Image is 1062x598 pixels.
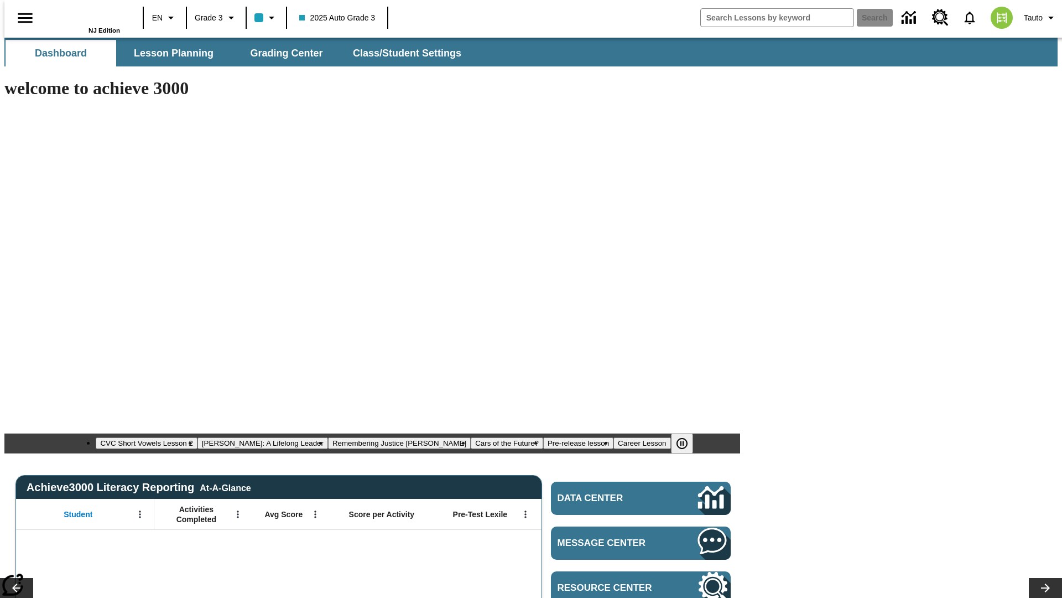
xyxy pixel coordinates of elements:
[517,506,534,523] button: Open Menu
[925,3,955,33] a: Resource Center, Will open in new tab
[190,8,242,28] button: Grade: Grade 3, Select a grade
[991,7,1013,29] img: avatar image
[88,27,120,34] span: NJ Edition
[200,481,251,493] div: At-A-Glance
[4,38,1058,66] div: SubNavbar
[230,506,246,523] button: Open Menu
[344,40,470,66] button: Class/Student Settings
[35,47,87,60] span: Dashboard
[152,12,163,24] span: EN
[250,8,283,28] button: Class color is light blue. Change class color
[132,506,148,523] button: Open Menu
[6,40,116,66] button: Dashboard
[1024,12,1043,24] span: Tauto
[250,47,322,60] span: Grading Center
[299,12,376,24] span: 2025 Auto Grade 3
[701,9,853,27] input: search field
[349,509,415,519] span: Score per Activity
[353,47,461,60] span: Class/Student Settings
[147,8,183,28] button: Language: EN, Select a language
[195,12,223,24] span: Grade 3
[671,434,693,453] button: Pause
[955,3,984,32] a: Notifications
[328,437,471,449] button: Slide 3 Remembering Justice O'Connor
[307,506,324,523] button: Open Menu
[558,538,665,549] span: Message Center
[197,437,328,449] button: Slide 2 Dianne Feinstein: A Lifelong Leader
[543,437,613,449] button: Slide 5 Pre-release lesson
[471,437,543,449] button: Slide 4 Cars of the Future?
[9,2,41,34] button: Open side menu
[134,47,214,60] span: Lesson Planning
[1019,8,1062,28] button: Profile/Settings
[231,40,342,66] button: Grading Center
[613,437,670,449] button: Slide 6 Career Lesson
[96,437,197,449] button: Slide 1 CVC Short Vowels Lesson 2
[558,582,665,594] span: Resource Center
[48,4,120,34] div: Home
[4,78,740,99] h1: welcome to achieve 3000
[558,493,661,504] span: Data Center
[895,3,925,33] a: Data Center
[551,527,731,560] a: Message Center
[64,509,92,519] span: Student
[27,481,251,494] span: Achieve3000 Literacy Reporting
[984,3,1019,32] button: Select a new avatar
[453,509,508,519] span: Pre-Test Lexile
[118,40,229,66] button: Lesson Planning
[1029,578,1062,598] button: Lesson carousel, Next
[160,504,233,524] span: Activities Completed
[551,482,731,515] a: Data Center
[264,509,303,519] span: Avg Score
[671,434,704,453] div: Pause
[4,40,471,66] div: SubNavbar
[48,5,120,27] a: Home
